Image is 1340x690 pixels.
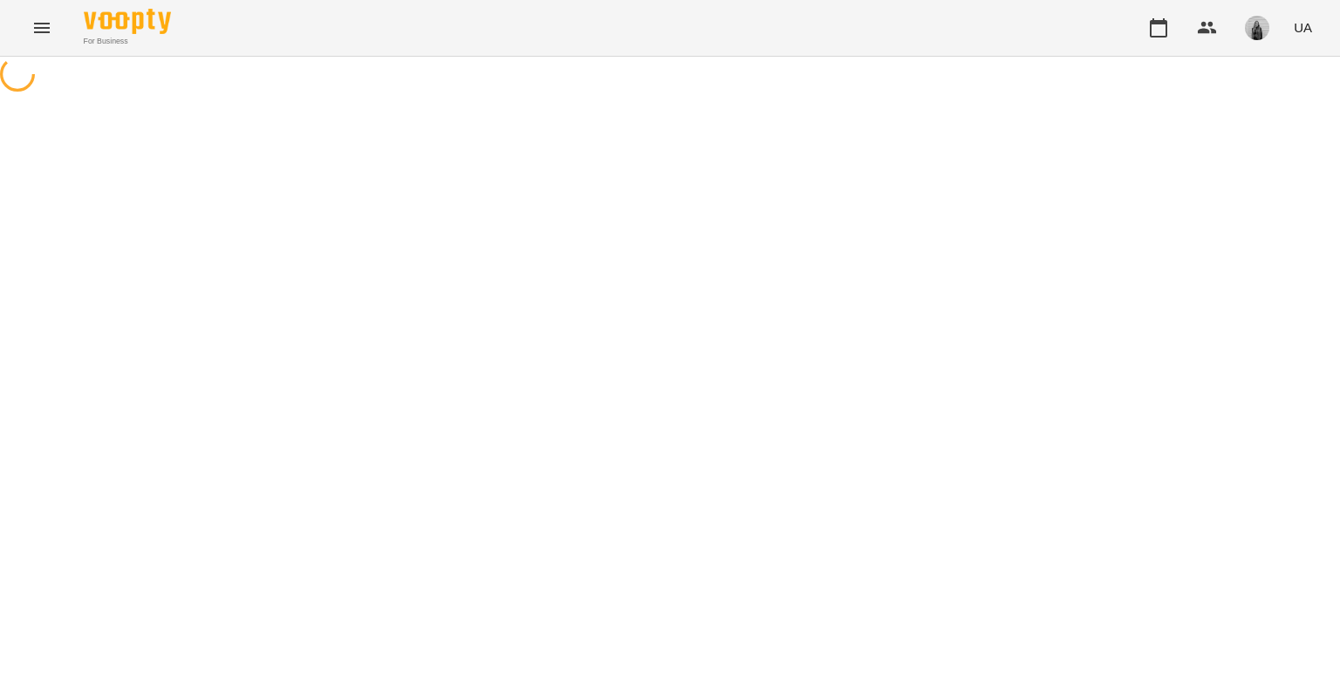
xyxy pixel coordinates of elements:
[84,36,171,47] span: For Business
[84,9,171,34] img: Voopty Logo
[1287,11,1319,44] button: UA
[21,7,63,49] button: Menu
[1294,18,1312,37] span: UA
[1245,16,1269,40] img: 465148d13846e22f7566a09ee851606a.jpeg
